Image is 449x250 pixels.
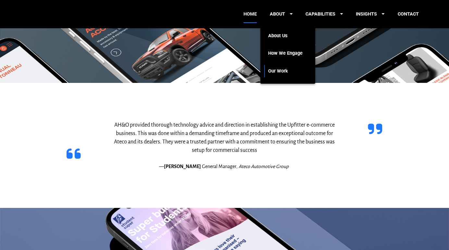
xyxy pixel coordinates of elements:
[398,5,419,23] a: CONTACT
[268,62,303,80] a: Our Work
[236,164,289,169] em: , Ateco Automotive Group
[243,5,257,23] a: HOME
[164,164,201,169] strong: [PERSON_NAME]
[268,27,303,45] a: About Us
[159,164,290,169] span: — General Manager
[114,122,336,153] span: AH&O provided thorough technology advice and direction in establishing the Upfitter e-commerce bu...
[356,5,385,23] a: INSIGHTS
[306,5,343,23] a: CAPABILITIES
[270,5,293,23] a: ABOUT
[268,44,303,62] a: How We Engage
